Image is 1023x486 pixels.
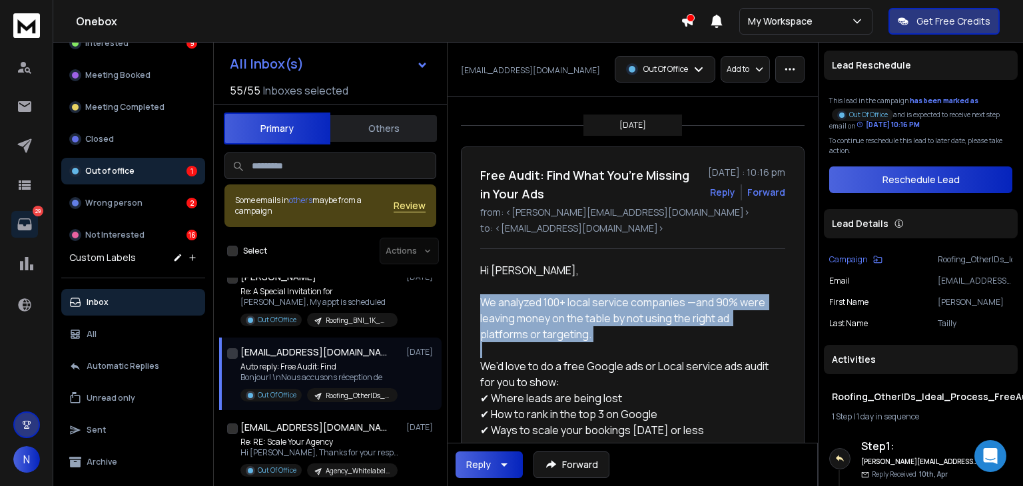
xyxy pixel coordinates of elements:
button: Others [330,114,437,143]
p: My Workspace [748,15,818,28]
p: [PERSON_NAME], My appt is scheduled [240,297,398,308]
div: Some emails in maybe from a campaign [235,195,394,216]
div: 2 [186,198,197,208]
button: Reply [710,186,735,199]
div: ✔ Ways to scale your bookings [DATE] or less [480,422,775,438]
button: N [13,446,40,473]
p: Auto reply: Free Audit: Find [240,362,398,372]
p: [EMAIL_ADDRESS][DOMAIN_NAME] [938,276,1012,286]
p: Meeting Booked [85,70,151,81]
h6: [PERSON_NAME][EMAIL_ADDRESS][DOMAIN_NAME] [861,457,978,467]
p: Campaign [829,254,868,265]
p: Get Free Credits [916,15,990,28]
p: Last Name [829,318,868,329]
p: [DATE] [619,120,646,130]
h3: Inboxes selected [263,83,348,99]
p: To continue reschedule this lead to later date, please take action. [829,136,1012,156]
button: All [61,321,205,348]
p: Hi [PERSON_NAME], Thanks for your response! [240,447,400,458]
button: Reschedule Lead [829,166,1012,193]
h6: Step 1 : [861,438,978,454]
p: Not Interested [85,230,145,240]
div: Activities [824,345,1018,374]
p: Agency_Whitelabeling_Manav_4variations [326,466,390,476]
p: [DATE] [406,347,436,358]
button: Meeting Completed [61,94,205,121]
button: Sent [61,417,205,443]
p: [DATE] : 10:16 pm [708,166,785,179]
button: Archive [61,449,205,475]
p: Roofing_OtherIDs_Ideal_Process_FreeAudit [326,391,390,401]
div: 1 [186,166,197,176]
p: All [87,329,97,340]
button: Out of office1 [61,158,205,184]
p: Bonjour! \nNous accusons réception de [240,372,398,383]
p: from: <[PERSON_NAME][EMAIL_ADDRESS][DOMAIN_NAME]> [480,206,785,219]
p: Out of office [85,166,135,176]
p: Out Of Office [849,110,888,120]
div: Forward [747,186,785,199]
p: Re: RE: Scale Your Agency [240,437,400,447]
button: Primary [224,113,330,144]
p: [DATE] [406,422,436,433]
p: Out Of Office [258,390,296,400]
h1: Roofing_OtherIDs_Ideal_Process_FreeAudit [832,390,1010,403]
h1: Free Audit: Find What You’re Missing in Your Ads [480,166,700,203]
h1: [EMAIL_ADDRESS][DOMAIN_NAME] [240,346,387,359]
a: 29 [11,211,38,238]
p: Roofing_BNI_1K_ManavID_Podcast-V1 [326,316,390,326]
p: Sent [87,425,106,435]
p: Lead Reschedule [832,59,911,72]
p: Meeting Completed [85,102,165,113]
p: Unread only [87,393,135,403]
span: 1 day in sequence [856,411,919,422]
button: Unread only [61,385,205,411]
span: others [289,194,312,206]
button: Forward [533,451,609,478]
button: Reply [456,451,523,478]
div: 16 [186,230,197,240]
p: Re: A Special Invitation for [240,286,398,297]
p: 29 [33,206,43,216]
span: 55 / 55 [230,83,260,99]
button: Wrong person2 [61,190,205,216]
button: Automatic Replies [61,353,205,379]
h1: All Inbox(s) [230,57,304,71]
button: Review [394,199,426,212]
button: All Inbox(s) [219,51,439,77]
button: Campaign [829,254,882,265]
h1: [EMAIL_ADDRESS][DOMAIN_NAME] [240,421,387,434]
p: Inbox [87,297,109,308]
p: [PERSON_NAME] [938,297,1012,308]
button: Not Interested16 [61,222,205,248]
div: This lead in the campaign and is expected to receive next step email on [829,96,1012,130]
p: Email [829,276,850,286]
p: Closed [85,134,114,144]
span: has been marked as [910,96,978,105]
div: [DATE] 10:16 PM [856,120,920,130]
p: Out Of Office [643,64,688,75]
div: ✔ Where leads are being lost [480,390,775,406]
p: Out Of Office [258,315,296,325]
p: Archive [87,457,117,467]
p: Lead Details [832,217,888,230]
p: Automatic Replies [87,361,159,371]
button: Inbox [61,289,205,316]
p: Interested [85,38,129,49]
div: We analyzed 100+ local service companies —and 90% were leaving money on the table by not using th... [480,294,775,342]
button: Interested9 [61,30,205,57]
div: Hi [PERSON_NAME], [480,262,775,278]
p: to: <[EMAIL_ADDRESS][DOMAIN_NAME]> [480,222,785,235]
p: First Name [829,297,868,308]
p: Add to [727,64,749,75]
p: Out Of Office [258,465,296,475]
p: Reply Received [872,469,948,479]
span: 10th, Apr [919,469,948,479]
p: [EMAIL_ADDRESS][DOMAIN_NAME] [461,65,600,76]
div: 9 [186,38,197,49]
button: Get Free Credits [888,8,1000,35]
